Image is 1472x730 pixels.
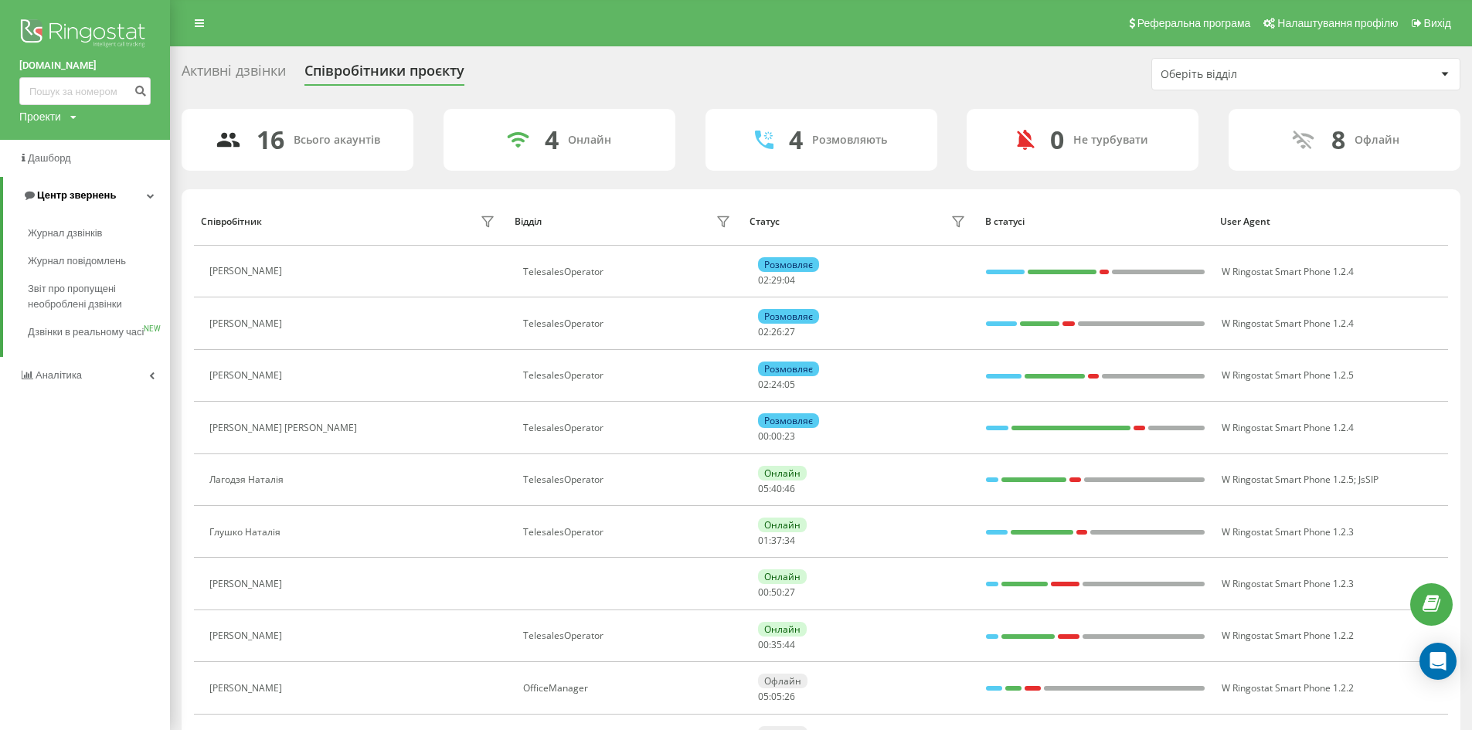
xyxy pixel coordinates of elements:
div: 4 [545,125,559,154]
div: : : [758,587,795,598]
span: 34 [784,534,795,547]
span: 26 [771,325,782,338]
span: 00 [758,586,769,599]
div: 8 [1331,125,1345,154]
div: 0 [1050,125,1064,154]
a: Дзвінки в реальному часіNEW [28,318,170,346]
span: Налаштування профілю [1277,17,1398,29]
span: 35 [771,638,782,651]
div: Open Intercom Messenger [1419,643,1457,680]
span: 05 [758,482,769,495]
div: [PERSON_NAME] [209,266,286,277]
span: Журнал повідомлень [28,253,126,269]
div: [PERSON_NAME] [209,318,286,329]
span: Аналiтика [36,369,82,381]
span: 05 [771,690,782,703]
div: Співробітник [201,216,262,227]
div: [PERSON_NAME] [209,370,286,381]
div: 4 [789,125,803,154]
div: [PERSON_NAME] [PERSON_NAME] [209,423,361,433]
div: Онлайн [758,466,807,480]
span: Журнал дзвінків [28,226,102,241]
div: Онлайн [758,518,807,532]
div: Статус [750,216,780,227]
div: Офлайн [1355,134,1399,147]
div: Глушко Наталія [209,527,284,538]
span: Дзвінки в реальному часі [28,324,144,340]
span: W Ringostat Smart Phone 1.2.5 [1222,473,1354,486]
div: Розмовляє [758,257,819,272]
img: Ringostat logo [19,15,151,54]
div: Проекти [19,109,61,124]
span: 23 [784,430,795,443]
a: Центр звернень [3,177,170,214]
span: JsSIP [1358,473,1379,486]
span: W Ringostat Smart Phone 1.2.2 [1222,629,1354,642]
div: TelesalesOperator [523,370,734,381]
span: 00 [758,638,769,651]
div: TelesalesOperator [523,267,734,277]
span: W Ringostat Smart Phone 1.2.5 [1222,368,1354,382]
span: 05 [758,690,769,703]
a: [DOMAIN_NAME] [19,58,151,73]
div: TelesalesOperator [523,423,734,433]
span: W Ringostat Smart Phone 1.2.3 [1222,525,1354,538]
div: TelesalesOperator [523,527,734,538]
span: W Ringostat Smart Phone 1.2.3 [1222,577,1354,590]
span: Реферальна програма [1137,17,1251,29]
span: 29 [771,273,782,287]
div: Розмовляє [758,413,819,428]
div: Онлайн [758,622,807,637]
span: 01 [758,534,769,547]
a: Звіт про пропущені необроблені дзвінки [28,275,170,318]
span: 04 [784,273,795,287]
span: 02 [758,325,769,338]
span: 27 [784,586,795,599]
span: 24 [771,378,782,391]
div: : : [758,691,795,702]
div: Оберіть відділ [1161,68,1345,81]
a: Журнал повідомлень [28,247,170,275]
div: TelesalesOperator [523,474,734,485]
div: Всього акаунтів [294,134,380,147]
div: : : [758,484,795,494]
div: OfficeManager [523,683,734,694]
span: 05 [784,378,795,391]
div: : : [758,275,795,286]
span: 27 [784,325,795,338]
div: Розмовляють [812,134,887,147]
div: Активні дзвінки [182,63,286,87]
div: : : [758,327,795,338]
div: [PERSON_NAME] [209,630,286,641]
div: [PERSON_NAME] [209,683,286,694]
span: 37 [771,534,782,547]
span: 26 [784,690,795,703]
div: Розмовляє [758,309,819,324]
span: W Ringostat Smart Phone 1.2.4 [1222,421,1354,434]
span: 00 [771,430,782,443]
div: Онлайн [758,569,807,584]
input: Пошук за номером [19,77,151,105]
div: TelesalesOperator [523,630,734,641]
div: Відділ [515,216,542,227]
div: : : [758,431,795,442]
div: : : [758,535,795,546]
div: 16 [257,125,284,154]
div: TelesalesOperator [523,318,734,329]
span: Звіт про пропущені необроблені дзвінки [28,281,162,312]
span: 40 [771,482,782,495]
span: Дашборд [28,152,71,164]
span: 44 [784,638,795,651]
div: В статусі [985,216,1205,227]
div: Лагодзя Наталія [209,474,287,485]
span: Центр звернень [37,189,116,201]
div: Онлайн [568,134,611,147]
span: 46 [784,482,795,495]
div: [PERSON_NAME] [209,579,286,589]
span: W Ringostat Smart Phone 1.2.4 [1222,265,1354,278]
span: W Ringostat Smart Phone 1.2.4 [1222,317,1354,330]
div: User Agent [1220,216,1440,227]
div: Офлайн [758,674,807,688]
span: 50 [771,586,782,599]
div: Співробітники проєкту [304,63,464,87]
